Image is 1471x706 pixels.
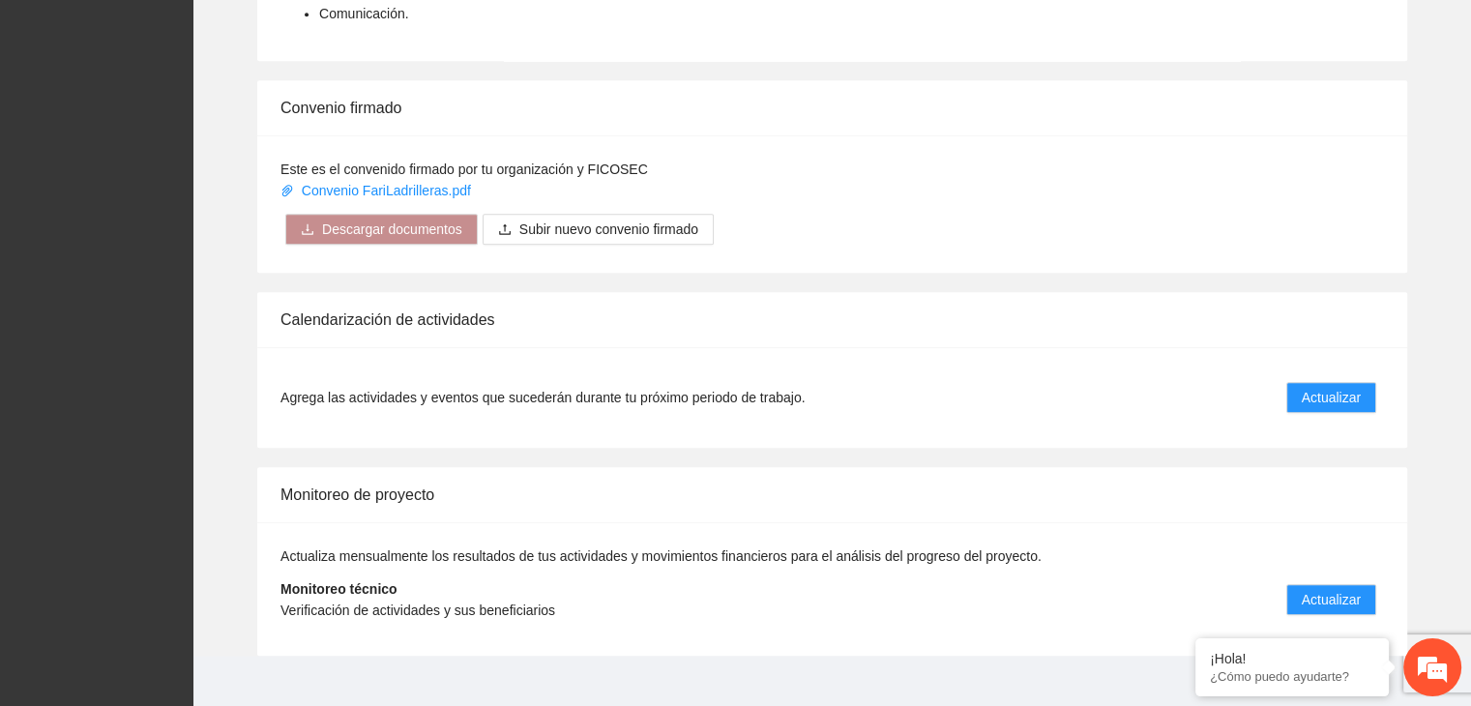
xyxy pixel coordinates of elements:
button: Actualizar [1286,382,1376,413]
span: Descargar documentos [322,219,462,240]
span: Este es el convenido firmado por tu organización y FICOSEC [280,162,648,177]
div: Convenio firmado [280,80,1384,135]
p: ¿Cómo puedo ayudarte? [1210,669,1374,684]
span: Subir nuevo convenio firmado [519,219,698,240]
span: Actualizar [1302,387,1361,408]
span: Actualiza mensualmente los resultados de tus actividades y movimientos financieros para el anális... [280,548,1042,564]
button: downloadDescargar documentos [285,214,478,245]
div: ¡Hola! [1210,651,1374,666]
div: Monitoreo de proyecto [280,467,1384,522]
span: Actualizar [1302,589,1361,610]
button: Actualizar [1286,584,1376,615]
span: upload [498,222,512,238]
button: uploadSubir nuevo convenio firmado [483,214,714,245]
span: Agrega las actividades y eventos que sucederán durante tu próximo periodo de trabajo. [280,387,805,408]
div: Calendarización de actividades [280,292,1384,347]
span: Verificación de actividades y sus beneficiarios [280,603,555,618]
span: Comunicación. [319,6,409,21]
span: download [301,222,314,238]
span: paper-clip [280,184,294,197]
strong: Monitoreo técnico [280,581,397,597]
a: Convenio FariLadrilleras.pdf [280,183,475,198]
span: uploadSubir nuevo convenio firmado [483,221,714,237]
